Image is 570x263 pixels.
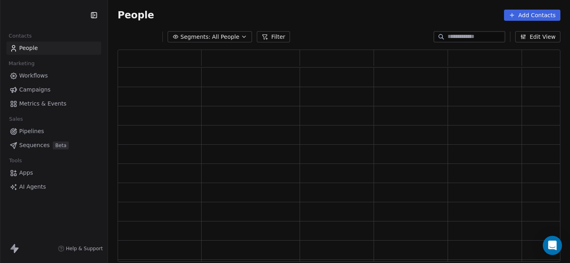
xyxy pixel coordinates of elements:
[504,10,560,21] button: Add Contacts
[257,31,290,42] button: Filter
[53,141,69,149] span: Beta
[19,86,50,94] span: Campaigns
[58,245,103,252] a: Help & Support
[5,58,38,70] span: Marketing
[6,97,101,110] a: Metrics & Events
[180,33,210,41] span: Segments:
[543,236,562,255] div: Open Intercom Messenger
[212,33,239,41] span: All People
[6,139,101,152] a: SequencesBeta
[19,141,50,149] span: Sequences
[6,155,25,167] span: Tools
[6,42,101,55] a: People
[515,31,560,42] button: Edit View
[5,30,35,42] span: Contacts
[19,183,46,191] span: AI Agents
[6,125,101,138] a: Pipelines
[6,166,101,179] a: Apps
[6,69,101,82] a: Workflows
[19,72,48,80] span: Workflows
[19,169,33,177] span: Apps
[6,180,101,193] a: AI Agents
[19,100,66,108] span: Metrics & Events
[66,245,103,252] span: Help & Support
[19,44,38,52] span: People
[6,113,26,125] span: Sales
[118,9,154,21] span: People
[19,127,44,135] span: Pipelines
[6,83,101,96] a: Campaigns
